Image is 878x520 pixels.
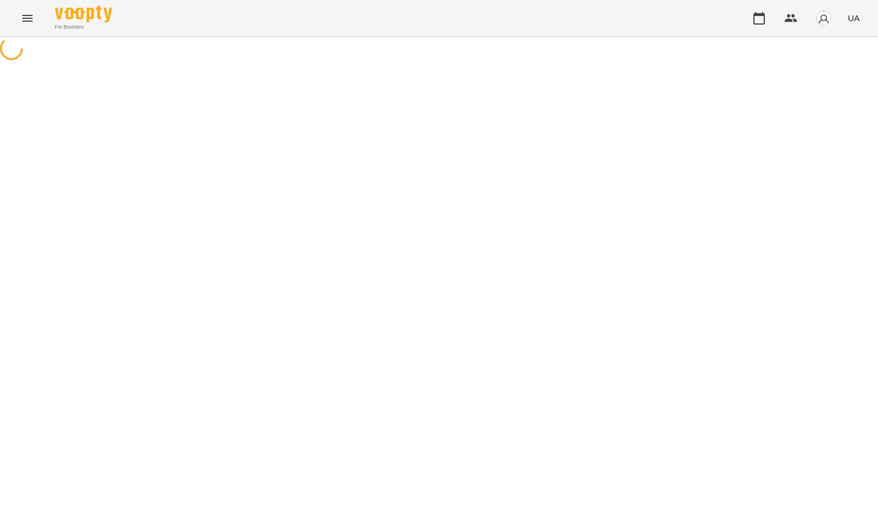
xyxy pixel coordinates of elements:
span: For Business [55,23,112,31]
img: Voopty Logo [55,6,112,22]
span: UA [848,12,860,24]
button: Menu [14,5,41,32]
img: avatar_s.png [816,10,832,26]
button: UA [843,7,864,29]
